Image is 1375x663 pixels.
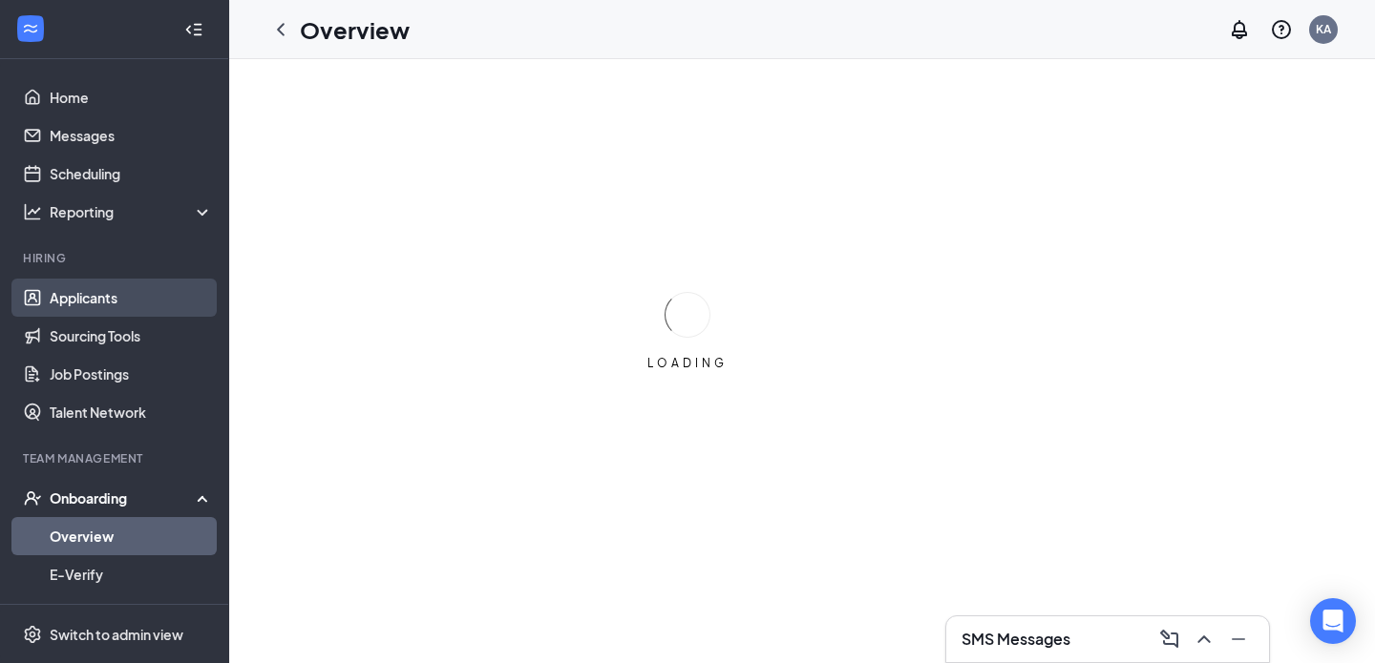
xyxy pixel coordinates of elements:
[21,19,40,38] svg: WorkstreamLogo
[50,393,213,431] a: Talent Network
[1227,628,1250,651] svg: Minimize
[50,355,213,393] a: Job Postings
[50,625,183,644] div: Switch to admin view
[50,202,214,221] div: Reporting
[50,555,213,593] a: E-Verify
[23,625,42,644] svg: Settings
[269,18,292,41] svg: ChevronLeft
[23,450,209,466] div: Team Management
[50,78,213,116] a: Home
[1228,18,1251,41] svg: Notifications
[300,13,410,46] h1: Overview
[1316,21,1331,37] div: KA
[50,593,213,632] a: Onboarding Documents
[962,629,1070,650] h3: SMS Messages
[1189,624,1219,654] button: ChevronUp
[1270,18,1293,41] svg: QuestionInfo
[1193,628,1216,651] svg: ChevronUp
[50,517,213,555] a: Overview
[1223,624,1254,654] button: Minimize
[184,20,203,39] svg: Collapse
[50,488,197,508] div: Onboarding
[50,116,213,155] a: Messages
[23,488,42,508] svg: UserCheck
[50,279,213,317] a: Applicants
[50,317,213,355] a: Sourcing Tools
[50,155,213,193] a: Scheduling
[1158,628,1181,651] svg: ComposeMessage
[1154,624,1185,654] button: ComposeMessage
[640,355,735,371] div: LOADING
[1310,598,1356,644] div: Open Intercom Messenger
[23,250,209,266] div: Hiring
[23,202,42,221] svg: Analysis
